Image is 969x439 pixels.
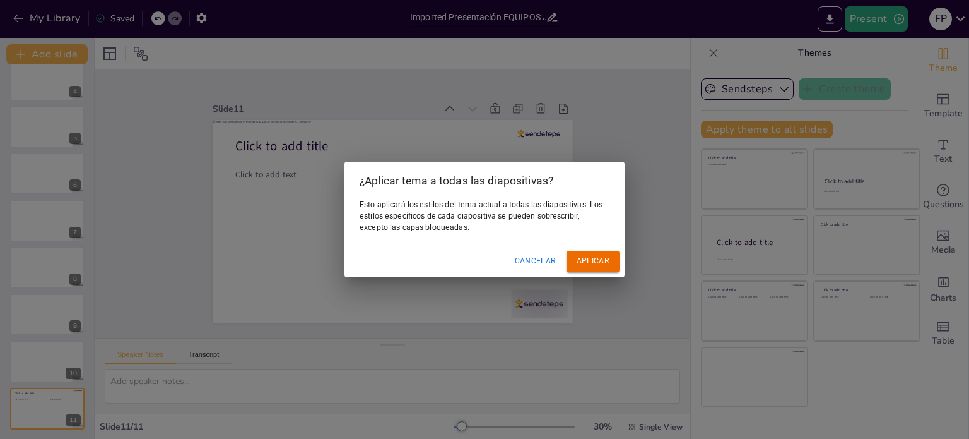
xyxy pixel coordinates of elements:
font: Cancelar [515,256,556,265]
button: Aplicar [567,251,620,272]
button: Cancelar [510,251,561,272]
font: ¿Aplicar tema a todas las diapositivas? [360,174,553,187]
font: Esto aplicará los estilos del tema actual a todas las diapositivas. Los estilos específicos de ca... [360,200,602,231]
font: Aplicar [577,256,609,265]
